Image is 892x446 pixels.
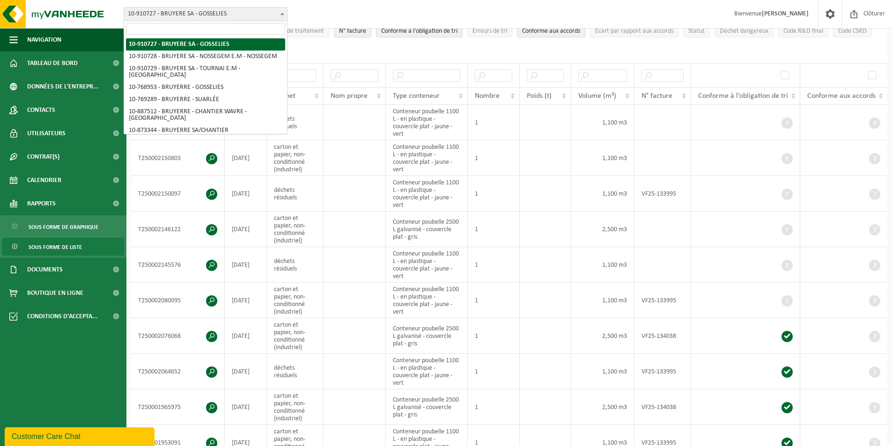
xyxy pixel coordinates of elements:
[126,94,285,106] li: 10-769289 - BRUYERRE - SUARLÉE
[126,38,285,51] li: 10-910727 - BRUYERE SA - GOSSELIES
[27,98,55,122] span: Contacts
[468,212,519,247] td: 1
[386,212,468,247] td: Conteneur poubelle 2500 L galvanisé - couvercle plat - gris
[131,283,225,318] td: T250002080095
[578,92,616,100] span: Volume (m³)
[517,23,585,37] button: Conforme aux accords : Activate to sort
[468,247,519,283] td: 1
[126,51,285,63] li: 10-910728 - BRUYERE SA - NOSSEGEM E.M - NOSSEGEM
[339,28,366,35] span: N° facture
[126,106,285,124] li: 10-887512 - BRUYERRE - CHANTIER WAVRE - [GEOGRAPHIC_DATA]
[267,212,323,247] td: carton et papier, non-conditionné (industriel)
[720,28,768,35] span: Déchet dangereux
[641,92,672,100] span: N° facture
[571,105,634,140] td: 1,100 m3
[27,168,61,192] span: Calendrier
[131,140,225,176] td: T250002150803
[571,354,634,389] td: 1,100 m3
[267,105,323,140] td: déchets résiduels
[131,247,225,283] td: T250002145576
[5,425,156,446] iframe: chat widget
[2,218,124,235] a: Sous forme de graphique
[225,283,267,318] td: [DATE]
[468,283,519,318] td: 1
[27,192,56,215] span: Rapports
[634,354,691,389] td: VF25-133995
[126,81,285,94] li: 10-768953 - BRUYERRE - GOSSELIES
[225,140,267,176] td: [DATE]
[522,28,580,35] span: Conforme aux accords
[27,258,63,281] span: Documents
[126,63,285,81] li: 10-910729 - BRUYERE SA - TOURNAI E.M - [GEOGRAPHIC_DATA]
[468,105,519,140] td: 1
[386,140,468,176] td: Conteneur poubelle 1100 L - en plastique - couvercle plat - jaune - vert
[595,28,673,35] span: Écart par rapport aux accords
[468,354,519,389] td: 1
[124,7,287,21] span: 10-910727 - BRUYERE SA - GOSSELIES
[571,389,634,425] td: 2,500 m3
[126,124,285,150] li: 10-873344 - BRUYERRE SA/CHANTIER [GEOGRAPHIC_DATA]/[GEOGRAPHIC_DATA] - [GEOGRAPHIC_DATA]
[267,283,323,318] td: carton et papier, non-conditionné (industriel)
[131,389,225,425] td: T250001965975
[715,23,774,37] button: Déchet dangereux : Activate to sort
[468,140,519,176] td: 1
[225,212,267,247] td: [DATE]
[634,318,691,354] td: VF25-134038
[783,28,823,35] span: Code R&D final
[2,238,124,256] a: Sous forme de liste
[27,122,66,145] span: Utilisateurs
[386,283,468,318] td: Conteneur poubelle 1100 L - en plastique - couvercle plat - jaune - vert
[467,23,512,37] button: Erreurs de triErreurs de tri: Activate to sort
[225,176,267,212] td: [DATE]
[267,354,323,389] td: déchets résiduels
[527,92,552,100] span: Poids (t)
[571,283,634,318] td: 1,100 m3
[683,23,710,37] button: StatutStatut: Activate to sort
[29,218,98,236] span: Sous forme de graphique
[698,92,788,100] span: Conforme à l’obligation de tri
[267,140,323,176] td: carton et papier, non-conditionné (industriel)
[267,247,323,283] td: déchets résiduels
[131,354,225,389] td: T250002064652
[376,23,463,37] button: Conforme à l’obligation de tri : Activate to sort
[590,23,678,37] button: Écart par rapport aux accordsÉcart par rapport aux accords: Activate to sort
[386,354,468,389] td: Conteneur poubelle 1100 L - en plastique - couvercle plat - jaune - vert
[393,92,440,100] span: Type conteneur
[468,389,519,425] td: 1
[27,51,78,75] span: Tableau de bord
[778,23,828,37] button: Code R&D finalCode R&amp;D final: Activate to sort
[225,389,267,425] td: [DATE]
[131,176,225,212] td: T250002150097
[472,28,507,35] span: Erreurs de tri
[386,318,468,354] td: Conteneur poubelle 2500 L galvanisé - couvercle plat - gris
[571,140,634,176] td: 1,100 m3
[468,318,519,354] td: 1
[833,23,872,37] button: Code CSRDCode CSRD: Activate to sort
[386,389,468,425] td: Conteneur poubelle 2500 L galvanisé - couvercle plat - gris
[27,281,83,305] span: Boutique en ligne
[762,10,809,17] strong: [PERSON_NAME]
[386,105,468,140] td: Conteneur poubelle 1100 L - en plastique - couvercle plat - jaune - vert
[334,23,371,37] button: N° factureN° facture: Activate to sort
[27,305,98,328] span: Conditions d'accepta...
[571,176,634,212] td: 1,100 m3
[571,318,634,354] td: 2,500 m3
[225,354,267,389] td: [DATE]
[634,389,691,425] td: VF25-134038
[386,176,468,212] td: Conteneur poubelle 1100 L - en plastique - couvercle plat - jaune - vert
[225,247,267,283] td: [DATE]
[475,92,500,100] span: Nombre
[331,92,368,100] span: Nom propre
[27,145,59,168] span: Contrat(s)
[571,247,634,283] td: 1,100 m3
[381,28,457,35] span: Conforme à l’obligation de tri
[386,247,468,283] td: Conteneur poubelle 1100 L - en plastique - couvercle plat - jaune - vert
[131,318,225,354] td: T250002076068
[688,28,705,35] span: Statut
[634,283,691,318] td: VF25-133995
[267,176,323,212] td: déchets résiduels
[225,318,267,354] td: [DATE]
[29,238,82,256] span: Sous forme de liste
